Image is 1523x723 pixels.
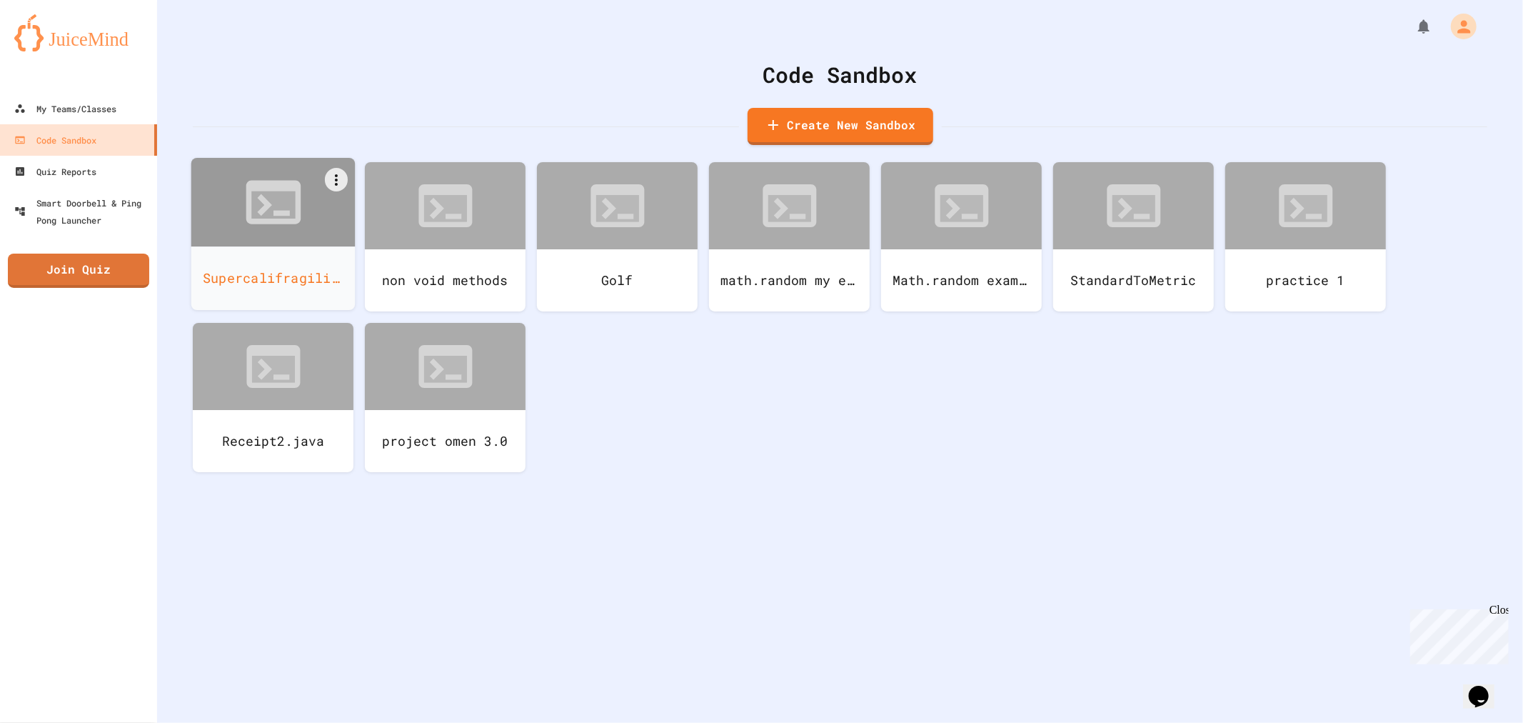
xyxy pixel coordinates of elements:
[365,323,526,472] a: project omen 3.0
[1225,249,1386,311] div: practice 1
[6,6,99,91] div: Chat with us now!Close
[14,194,151,229] div: Smart Doorbell & Ping Pong Launcher
[193,410,353,472] div: Receipt2.java
[8,254,149,288] a: Join Quiz
[537,162,698,311] a: Golf
[537,249,698,311] div: Golf
[14,14,143,51] img: logo-orange.svg
[191,158,356,310] a: Supercalifragilisticexpialidocious Code
[191,246,356,310] div: Supercalifragilisticexpialidocious Code
[1053,249,1214,311] div: StandardToMetric
[193,59,1487,91] div: Code Sandbox
[14,163,96,180] div: Quiz Reports
[1225,162,1386,311] a: practice 1
[1436,10,1480,43] div: My Account
[193,323,353,472] a: Receipt2.java
[14,100,116,117] div: My Teams/Classes
[881,162,1042,311] a: Math.random example
[881,249,1042,311] div: Math.random example
[365,249,526,311] div: non void methods
[365,162,526,311] a: non void methods
[748,108,933,145] a: Create New Sandbox
[1404,604,1509,664] iframe: chat widget
[365,410,526,472] div: project omen 3.0
[709,162,870,311] a: math.random my examples
[1053,162,1214,311] a: StandardToMetric
[14,131,96,149] div: Code Sandbox
[709,249,870,311] div: math.random my examples
[1463,666,1509,709] iframe: chat widget
[1389,14,1436,39] div: My Notifications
